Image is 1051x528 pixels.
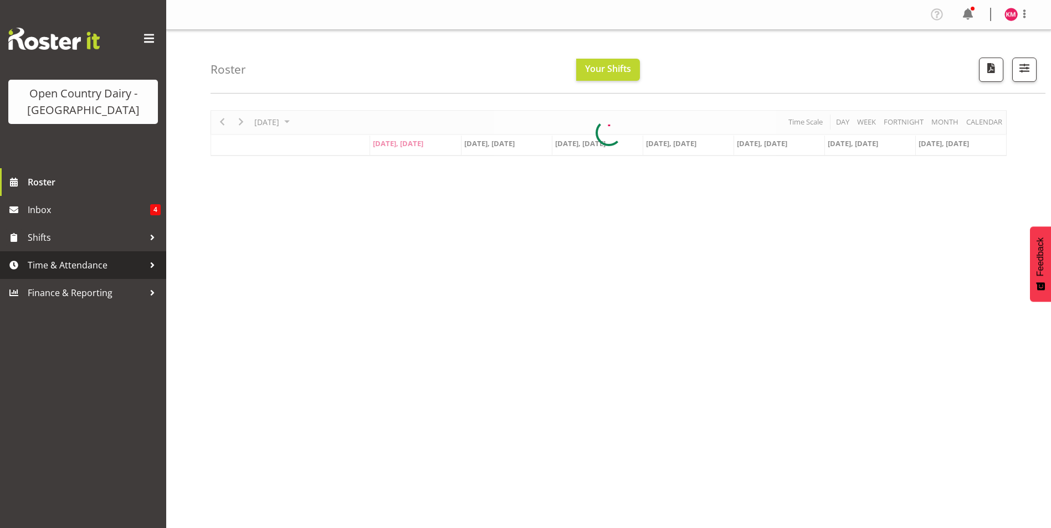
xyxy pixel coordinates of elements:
span: Your Shifts [585,63,631,75]
span: Inbox [28,201,150,218]
span: Finance & Reporting [28,284,144,301]
span: Feedback [1035,237,1045,276]
img: Rosterit website logo [8,28,100,50]
button: Feedback - Show survey [1030,226,1051,302]
h4: Roster [211,63,246,76]
span: Time & Attendance [28,257,144,273]
button: Your Shifts [576,59,640,81]
span: Roster [28,174,161,190]
img: keane-metekingi7535.jpg [1004,8,1018,21]
button: Filter Shifts [1012,58,1037,82]
button: Download a PDF of the roster according to the set date range. [979,58,1003,82]
div: Timeline Week of August 18, 2025 [211,110,1007,156]
div: Open Country Dairy - [GEOGRAPHIC_DATA] [19,85,147,118]
span: 4 [150,204,161,215]
span: Shifts [28,229,144,246]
